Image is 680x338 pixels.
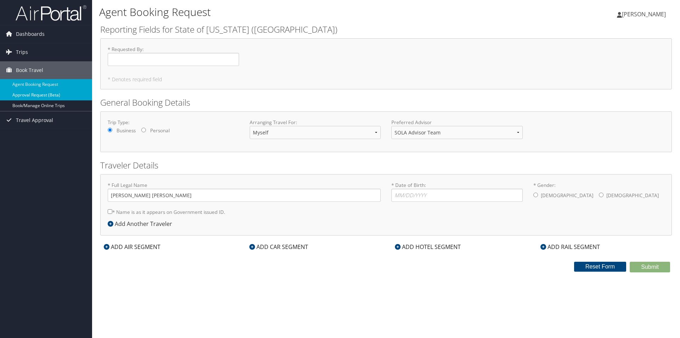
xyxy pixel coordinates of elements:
[108,189,381,202] input: * Full Legal Name
[16,61,43,79] span: Book Travel
[108,182,381,202] label: * Full Legal Name
[100,243,164,251] div: ADD AIR SEGMENT
[16,5,86,21] img: airportal-logo.png
[16,25,45,43] span: Dashboards
[16,111,53,129] span: Travel Approval
[108,205,225,218] label: * Name is as it appears on Government issued ID.
[108,119,239,126] label: Trip Type:
[622,10,666,18] span: [PERSON_NAME]
[108,220,176,228] div: Add Another Traveler
[100,159,672,171] h2: Traveler Details
[246,243,312,251] div: ADD CAR SEGMENT
[574,262,627,272] button: Reset Form
[630,262,670,272] button: Submit
[391,182,523,202] label: * Date of Birth:
[391,119,523,126] label: Preferred Advisor
[117,127,136,134] label: Business
[108,53,239,66] input: * Requested By:
[391,243,464,251] div: ADD HOTEL SEGMENT
[533,193,538,197] input: * Gender:[DEMOGRAPHIC_DATA][DEMOGRAPHIC_DATA]
[533,182,665,203] label: * Gender:
[617,4,673,25] a: [PERSON_NAME]
[108,77,664,82] h5: * Denotes required field
[100,23,672,35] h2: Reporting Fields for State of [US_STATE] ([GEOGRAPHIC_DATA])
[108,46,239,66] label: * Requested By :
[250,119,381,126] label: Arranging Travel For:
[391,189,523,202] input: * Date of Birth:
[150,127,170,134] label: Personal
[599,193,603,197] input: * Gender:[DEMOGRAPHIC_DATA][DEMOGRAPHIC_DATA]
[537,243,603,251] div: ADD RAIL SEGMENT
[99,5,482,20] h1: Agent Booking Request
[541,189,593,202] label: [DEMOGRAPHIC_DATA]
[108,209,112,214] input: * Name is as it appears on Government issued ID.
[16,43,28,61] span: Trips
[606,189,659,202] label: [DEMOGRAPHIC_DATA]
[100,96,672,109] h2: General Booking Details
